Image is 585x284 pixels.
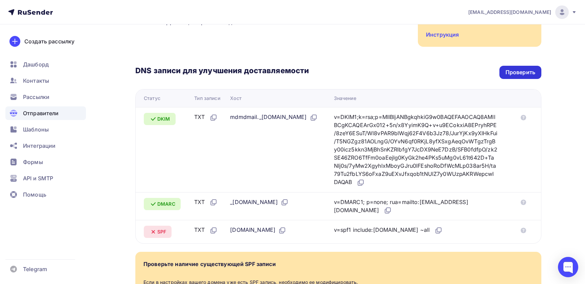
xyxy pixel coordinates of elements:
span: Шаблоны [23,125,49,134]
div: Проверить [505,68,535,76]
a: Рассылки [5,90,86,104]
div: v=DMARC1; p=none; rua=mailto:[EMAIL_ADDRESS][DOMAIN_NAME] [334,198,498,215]
span: Дашборд [23,60,49,68]
span: Рассылки [23,93,49,101]
div: v=DKIM1;k=rsa;p=MIIBIjANBgkqhkiG9w0BAQEFAAOCAQ8AMIIBCgKCAQEArGx012+5n/x8YyimK9Q+v+u9ECokxiA8EPryh... [334,113,498,187]
span: Интеграции [23,142,55,150]
a: [EMAIL_ADDRESS][DOMAIN_NAME] [468,5,577,19]
div: mdmdmail._[DOMAIN_NAME] [230,113,317,122]
div: Тип записи [194,95,220,102]
a: Формы [5,155,86,169]
span: Контакты [23,77,49,85]
span: [EMAIL_ADDRESS][DOMAIN_NAME] [468,9,551,16]
a: Дашборд [5,58,86,71]
span: DKIM [157,116,170,122]
div: _[DOMAIN_NAME] [230,198,289,207]
div: TXT [194,113,217,122]
div: Создать рассылку [24,37,74,45]
div: TXT [194,198,217,207]
a: Отправители [5,106,86,120]
div: Статус [144,95,160,102]
div: Значение [334,95,356,102]
div: Хост [230,95,242,102]
a: Шаблоны [5,123,86,136]
span: Помощь [23,190,46,199]
span: API и SMTP [23,174,53,182]
span: SPF [157,228,166,235]
div: TXT [194,226,217,235]
span: Telegram [23,265,47,273]
h3: DNS записи для улучшения доставляемости [135,66,309,77]
span: DMARC [157,201,175,207]
span: Формы [23,158,43,166]
a: Инструкция [426,31,459,38]
div: Проверьте наличие существующей SPF записи [143,260,276,268]
div: [DOMAIN_NAME] [230,226,286,235]
a: Контакты [5,74,86,87]
span: Отправители [23,109,59,117]
div: v=spf1 include:[DOMAIN_NAME] ~all [334,226,443,235]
